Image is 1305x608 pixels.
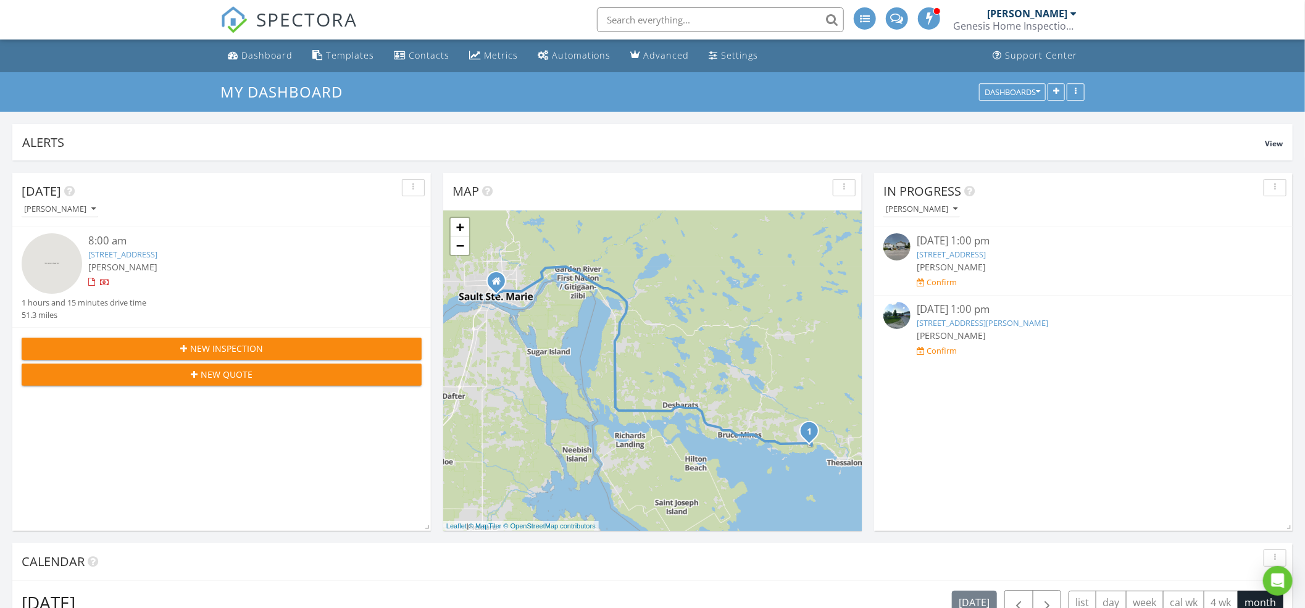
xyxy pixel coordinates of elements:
[452,183,479,199] span: Map
[220,17,357,43] a: SPECTORA
[917,345,957,357] a: Confirm
[917,302,1250,317] div: [DATE] 1:00 pm
[190,342,263,355] span: New Inspection
[256,6,357,32] span: SPECTORA
[917,249,986,260] a: [STREET_ADDRESS]
[917,317,1048,328] a: [STREET_ADDRESS][PERSON_NAME]
[469,522,502,530] a: © MapTiler
[985,88,1040,96] div: Dashboards
[22,201,98,218] button: [PERSON_NAME]
[307,44,379,67] a: Templates
[88,233,388,249] div: 8:00 am
[552,49,611,61] div: Automations
[883,302,1283,357] a: [DATE] 1:00 pm [STREET_ADDRESS][PERSON_NAME] [PERSON_NAME] Confirm
[917,330,986,341] span: [PERSON_NAME]
[464,44,523,67] a: Metrics
[484,49,518,61] div: Metrics
[446,522,467,530] a: Leaflet
[1263,566,1293,596] div: Open Intercom Messenger
[223,44,298,67] a: Dashboard
[22,134,1265,151] div: Alerts
[24,205,96,214] div: [PERSON_NAME]
[88,249,157,260] a: [STREET_ADDRESS]
[220,6,248,33] img: The Best Home Inspection Software - Spectora
[721,49,758,61] div: Settings
[953,20,1077,32] div: Genesis Home Inspections
[927,346,957,356] div: Confirm
[496,281,504,288] div: 18 Grace St, Sault Ste. Marie ON P6A 2S6
[451,218,469,236] a: Zoom in
[443,521,599,531] div: |
[704,44,763,67] a: Settings
[987,7,1067,20] div: [PERSON_NAME]
[917,233,1250,249] div: [DATE] 1:00 pm
[597,7,844,32] input: Search everything...
[22,338,422,360] button: New Inspection
[979,83,1046,101] button: Dashboards
[326,49,374,61] div: Templates
[807,428,812,436] i: 1
[389,44,454,67] a: Contacts
[643,49,689,61] div: Advanced
[201,368,252,381] span: New Quote
[988,44,1082,67] a: Support Center
[409,49,449,61] div: Contacts
[927,277,957,287] div: Confirm
[883,183,961,199] span: In Progress
[88,261,157,273] span: [PERSON_NAME]
[1005,49,1077,61] div: Support Center
[22,309,146,321] div: 51.3 miles
[22,553,85,570] span: Calendar
[22,233,82,294] img: streetview
[917,261,986,273] span: [PERSON_NAME]
[451,236,469,255] a: Zoom out
[883,233,911,260] img: streetview
[883,302,911,329] img: streetview
[22,183,61,199] span: [DATE]
[22,233,422,321] a: 8:00 am [STREET_ADDRESS] [PERSON_NAME] 1 hours and 15 minutes drive time 51.3 miles
[533,44,615,67] a: Automations (Basic)
[241,49,293,61] div: Dashboard
[22,297,146,309] div: 1 hours and 15 minutes drive time
[917,277,957,288] a: Confirm
[625,44,694,67] a: Advanced
[883,201,960,218] button: [PERSON_NAME]
[883,233,1283,288] a: [DATE] 1:00 pm [STREET_ADDRESS] [PERSON_NAME] Confirm
[1265,138,1283,149] span: View
[886,205,957,214] div: [PERSON_NAME]
[504,522,596,530] a: © OpenStreetMap contributors
[220,81,353,102] a: My Dashboard
[809,431,817,438] div: 11603 ON-17, Huron Shores, ON P0R 1L0
[22,364,422,386] button: New Quote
